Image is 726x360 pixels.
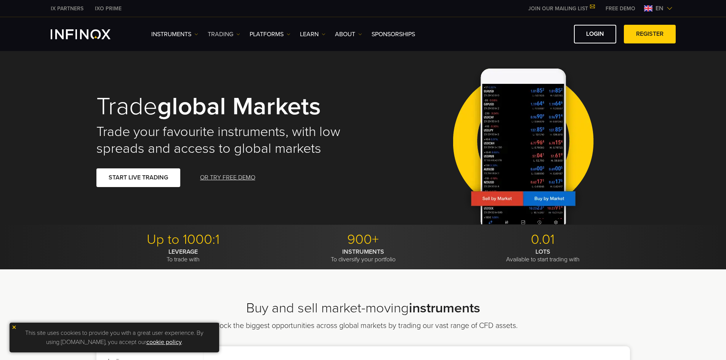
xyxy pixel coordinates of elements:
a: Instruments [151,30,198,39]
p: Up to 1000:1 [96,231,271,248]
a: cookie policy [146,338,182,346]
a: SPONSORSHIPS [372,30,415,39]
a: REGISTER [624,25,676,43]
p: To diversify your portfolio [276,248,450,263]
a: PLATFORMS [250,30,290,39]
a: INFINOX [45,5,89,13]
p: This site uses cookies to provide you with a great user experience. By using [DOMAIN_NAME], you a... [13,326,215,349]
strong: LEVERAGE [168,248,198,256]
a: START LIVE TRADING [96,168,180,187]
h1: Trade [96,94,353,120]
strong: global markets [157,91,321,122]
a: ABOUT [335,30,362,39]
img: yellow close icon [11,325,17,330]
h2: Buy and sell market-moving [96,300,630,317]
a: JOIN OUR MAILING LIST [522,5,600,12]
h2: Trade your favourite instruments, with low spreads and access to global markets [96,123,353,157]
a: TRADING [208,30,240,39]
a: OR TRY FREE DEMO [199,168,256,187]
strong: INSTRUMENTS [342,248,384,256]
p: Unlock the biggest opportunities across global markets by trading our vast range of CFD assets. [187,320,539,331]
strong: instruments [409,300,480,316]
p: Available to start trading with [456,248,630,263]
p: To trade with [96,248,271,263]
strong: LOTS [535,248,550,256]
p: 0.01 [456,231,630,248]
a: INFINOX Logo [51,29,128,39]
a: INFINOX [89,5,127,13]
a: INFINOX MENU [600,5,641,13]
p: 900+ [276,231,450,248]
a: LOGIN [574,25,616,43]
a: Learn [300,30,325,39]
span: en [652,4,667,13]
